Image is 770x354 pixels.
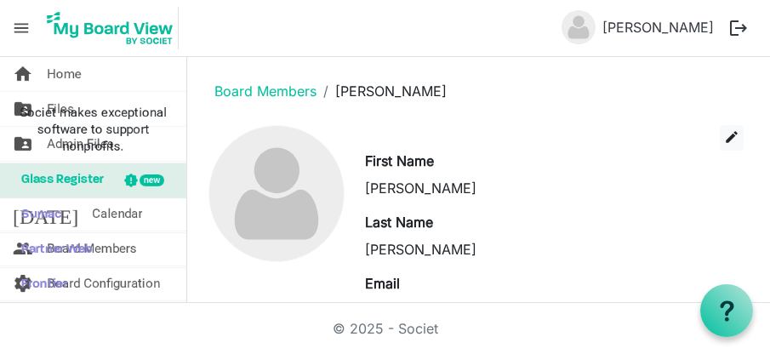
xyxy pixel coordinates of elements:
[42,7,179,49] img: My Board View Logo
[724,129,739,145] span: edit
[317,81,447,101] li: [PERSON_NAME]
[13,163,104,197] span: Glass Register
[721,10,756,46] button: logout
[365,212,433,232] label: Last Name
[8,104,179,155] span: Societ makes exceptional software to support nonprofits.
[209,126,345,261] img: no-profile-picture.svg
[365,151,434,171] label: First Name
[13,198,61,232] span: Sumac
[5,12,37,44] span: menu
[562,10,596,44] img: no-profile-picture.svg
[365,300,744,321] div: [EMAIL_ADDRESS][DOMAIN_NAME]
[596,10,721,44] a: [PERSON_NAME]
[365,178,744,198] div: [PERSON_NAME]
[47,92,74,126] span: Files
[42,7,185,49] a: My Board View Logo
[365,273,400,294] label: Email
[333,320,438,337] a: © 2025 - Societ
[365,239,744,260] div: [PERSON_NAME]
[47,57,82,91] span: Home
[13,92,33,126] span: folder_shared
[13,233,93,267] span: Partner Web
[214,83,317,100] a: Board Members
[720,125,744,151] button: edit
[140,174,164,186] div: new
[13,268,67,302] span: Frontier
[13,57,33,91] span: home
